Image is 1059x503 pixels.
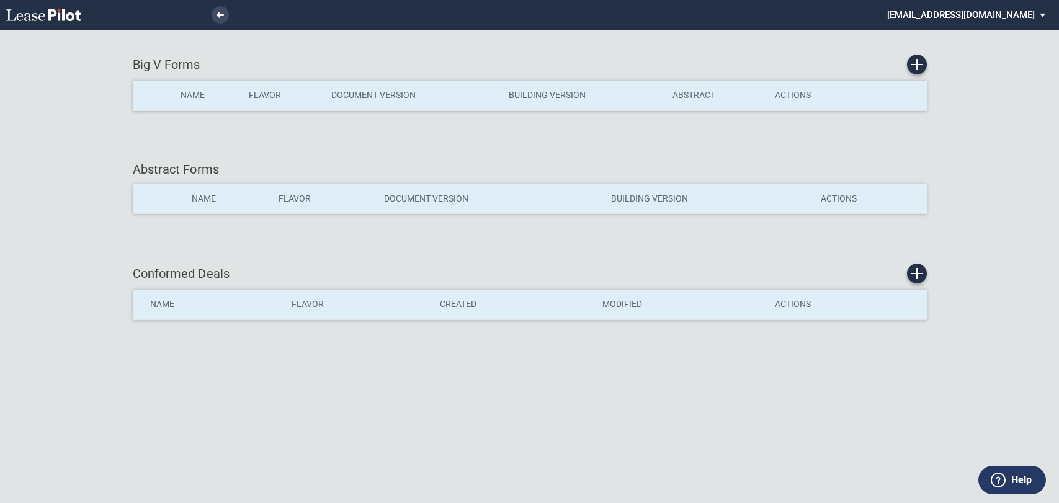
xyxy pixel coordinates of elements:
a: Create new Form [907,55,927,74]
th: Name [172,81,239,110]
th: Abstract [664,81,766,110]
th: Flavor [240,81,323,110]
th: Created [431,290,594,319]
th: Actions [766,290,927,319]
th: Name [133,290,283,319]
a: Create new conformed deal [907,264,927,283]
th: Document Version [323,81,500,110]
th: Flavor [283,290,431,319]
div: Abstract Forms [133,161,927,178]
th: Actions [766,81,856,110]
th: Actions [812,184,926,214]
th: Flavor [270,184,375,214]
button: Help [978,466,1046,494]
th: Building Version [500,81,664,110]
th: Modified [594,290,766,319]
th: Document Version [375,184,602,214]
div: Conformed Deals [133,264,927,283]
label: Help [1011,472,1032,488]
th: Name [183,184,270,214]
th: Building Version [602,184,812,214]
div: Big V Forms [133,55,927,74]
